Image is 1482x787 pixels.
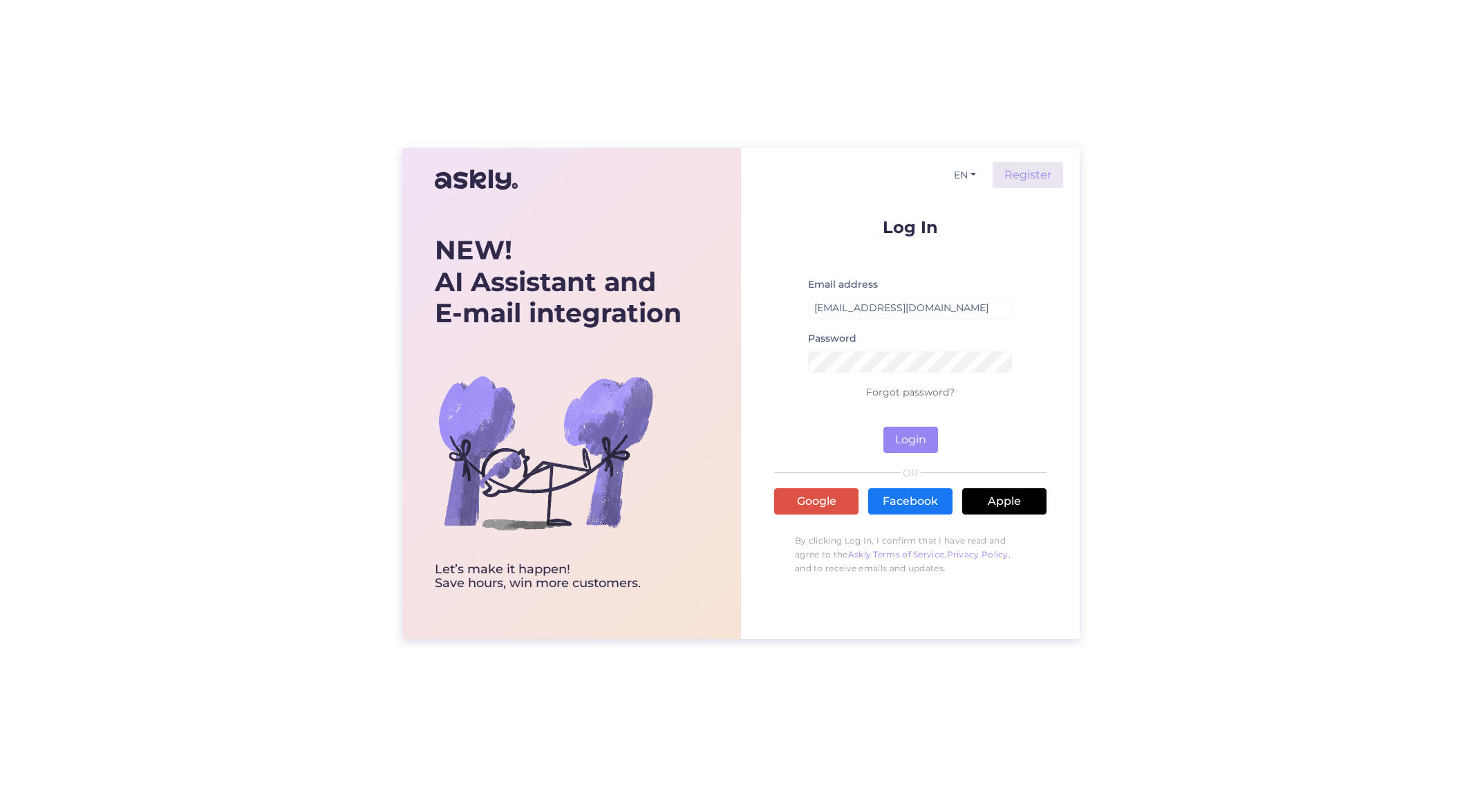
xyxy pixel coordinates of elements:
[808,277,878,292] label: Email address
[435,163,518,196] img: Askly
[435,342,656,563] img: bg-askly
[947,549,1009,559] a: Privacy Policy
[848,549,945,559] a: Askly Terms of Service
[774,219,1047,236] p: Log In
[962,488,1047,515] a: Apple
[866,386,955,398] a: Forgot password?
[808,331,856,346] label: Password
[774,488,859,515] a: Google
[993,162,1063,188] a: Register
[948,165,982,185] button: EN
[435,234,682,329] div: AI Assistant and E-mail integration
[868,488,953,515] a: Facebook
[883,427,938,453] button: Login
[435,234,512,266] b: NEW!
[808,297,1013,319] input: Enter email
[901,468,921,478] span: OR
[774,527,1047,582] p: By clicking Log In, I confirm that I have read and agree to the , , and to receive emails and upd...
[435,563,682,591] div: Let’s make it happen! Save hours, win more customers.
